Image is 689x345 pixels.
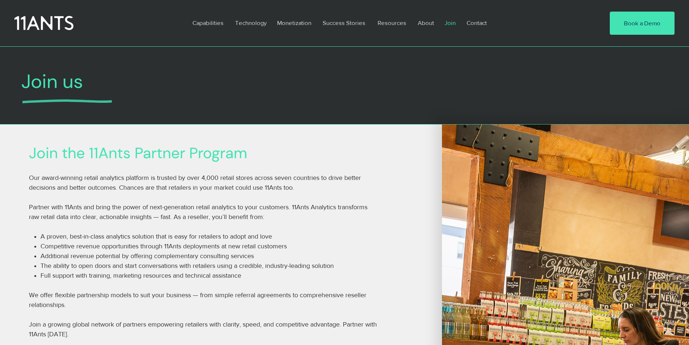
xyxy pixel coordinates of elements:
[29,174,361,191] span: Our award-winning retail analytics platform is trusted by over 4,000 retail stores across seven c...
[414,14,438,31] p: About
[41,243,287,250] span: Competitive revenue opportunities through 11Ants deployments at new retail customers
[461,14,493,31] a: Contact
[189,14,227,31] p: Capabilities
[29,203,367,220] span: Partner with 11Ants and bring the power of next-generation retail analytics to your customers. 11...
[273,14,315,31] p: Monetization
[41,272,241,279] span: Full support with training, marketing resources and technical assistance
[319,14,369,31] p: Success Stories
[187,14,230,31] a: Capabilities
[29,291,366,308] span: We offer flexible partnership models to suit your business — from simple referral agreements to c...
[231,14,270,31] p: Technology
[41,252,254,260] span: Additional revenue potential by offering complementary consulting services
[29,143,247,163] span: Join the 11Ants Partner Program
[21,69,83,94] span: Join us
[41,262,334,269] span: The ability to open doors and start conversations with retailers using a credible, industry-leadi...
[41,233,272,240] span: A proven, best-in-class analytics solution that is easy for retailers to adopt and love
[187,14,588,31] nav: Site
[412,14,439,31] a: About
[441,14,459,31] p: Join
[610,12,675,35] a: Book a Demo
[374,14,410,31] p: Resources
[272,14,317,31] a: Monetization
[230,14,272,31] a: Technology
[439,14,461,31] a: Join
[29,321,377,338] span: Join a growing global network of partners empowering retailers with clarity, speed, and competiti...
[372,14,412,31] a: Resources
[624,19,660,28] span: Book a Demo
[463,14,490,31] p: Contact
[317,14,372,31] a: Success Stories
